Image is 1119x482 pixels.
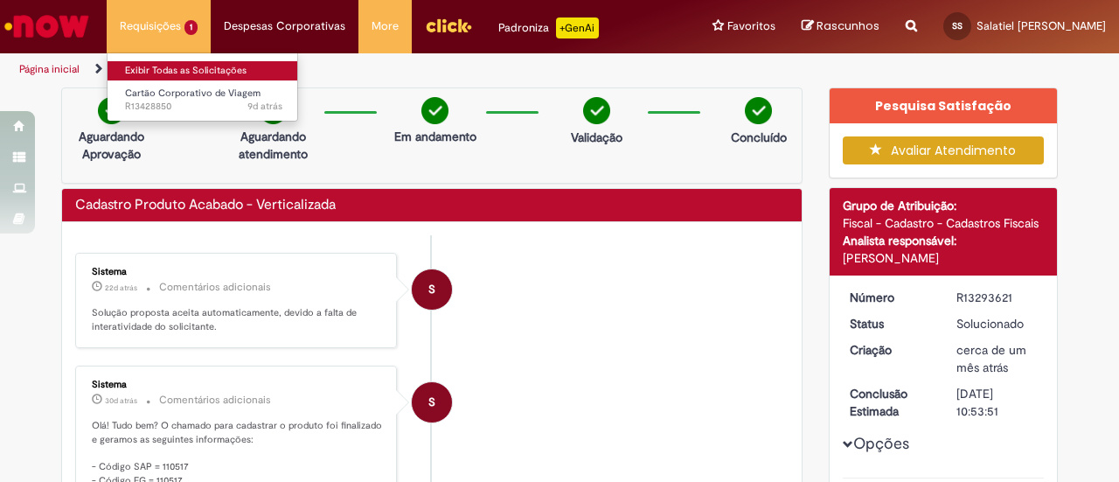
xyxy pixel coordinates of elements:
div: Sistema [92,380,383,390]
ul: Requisições [107,52,298,122]
span: Salatiel [PERSON_NAME] [977,18,1106,33]
span: 1 [184,20,198,35]
p: Em andamento [394,128,476,145]
div: Padroniza [498,17,599,38]
small: Comentários adicionais [159,393,271,408]
img: check-circle-green.png [583,97,610,124]
div: Grupo de Atribuição: [843,197,1045,214]
span: S [428,269,435,311]
img: check-circle-green.png [421,97,448,124]
span: Despesas Corporativas [224,17,345,35]
img: ServiceNow [2,9,92,44]
span: More [372,17,399,35]
dt: Criação [837,341,944,359]
small: Comentários adicionais [159,280,271,295]
span: cerca de um mês atrás [956,342,1026,375]
span: SS [952,20,963,31]
img: click_logo_yellow_360x200.png [425,12,472,38]
time: 15/07/2025 09:02:11 [956,342,1026,375]
a: Aberto R13428850 : Cartão Corporativo de Viagem [108,84,300,116]
span: R13428850 [125,100,282,114]
time: 29/07/2025 11:00:46 [105,395,137,406]
span: S [428,381,435,423]
span: Requisições [120,17,181,35]
div: Analista responsável: [843,232,1045,249]
img: check-circle-green.png [98,97,125,124]
div: [DATE] 10:53:51 [956,385,1038,420]
div: R13293621 [956,289,1038,306]
div: 15/07/2025 09:02:11 [956,341,1038,376]
span: 9d atrás [247,100,282,113]
div: Solucionado [956,315,1038,332]
div: [PERSON_NAME] [843,249,1045,267]
p: +GenAi [556,17,599,38]
span: Rascunhos [817,17,879,34]
img: check-circle-green.png [745,97,772,124]
p: Concluído [731,129,787,146]
dt: Número [837,289,944,306]
p: Validação [571,129,622,146]
div: System [412,269,452,310]
div: Pesquisa Satisfação [830,88,1058,123]
span: Favoritos [727,17,775,35]
span: 22d atrás [105,283,137,293]
div: System [412,382,452,423]
div: Fiscal - Cadastro - Cadastros Fiscais [843,214,1045,232]
span: Cartão Corporativo de Viagem [125,87,261,100]
a: Rascunhos [802,18,879,35]
dt: Status [837,315,944,332]
p: Aguardando atendimento [231,128,316,163]
ul: Trilhas de página [13,53,733,86]
button: Avaliar Atendimento [843,136,1045,164]
span: 30d atrás [105,395,137,406]
a: Página inicial [19,62,80,76]
p: Aguardando Aprovação [69,128,154,163]
time: 19/08/2025 14:19:50 [247,100,282,113]
h2: Cadastro Produto Acabado - Verticalizada Histórico de tíquete [75,198,336,213]
p: Solução proposta aceita automaticamente, devido a falta de interatividade do solicitante. [92,306,383,333]
a: Exibir Todas as Solicitações [108,61,300,80]
time: 06/08/2025 09:00:47 [105,283,137,293]
dt: Conclusão Estimada [837,385,944,420]
div: Sistema [92,267,383,277]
